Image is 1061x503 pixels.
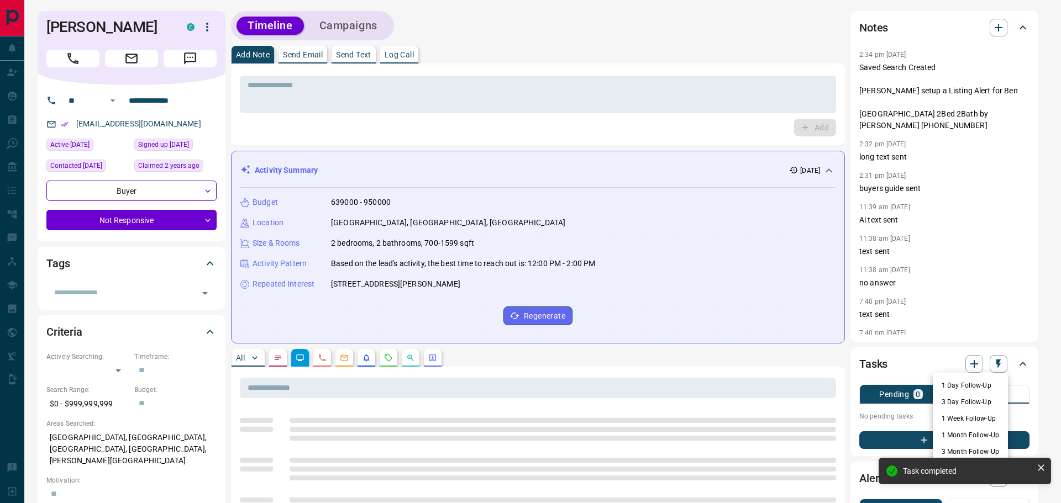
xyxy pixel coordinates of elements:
[903,467,1032,475] div: Task completed
[933,377,1008,394] li: 1 Day Follow-Up
[933,410,1008,427] li: 1 Week Follow-Up
[933,394,1008,410] li: 3 Day Follow-Up
[933,443,1008,460] li: 3 Month Follow-Up
[933,427,1008,443] li: 1 Month Follow-Up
